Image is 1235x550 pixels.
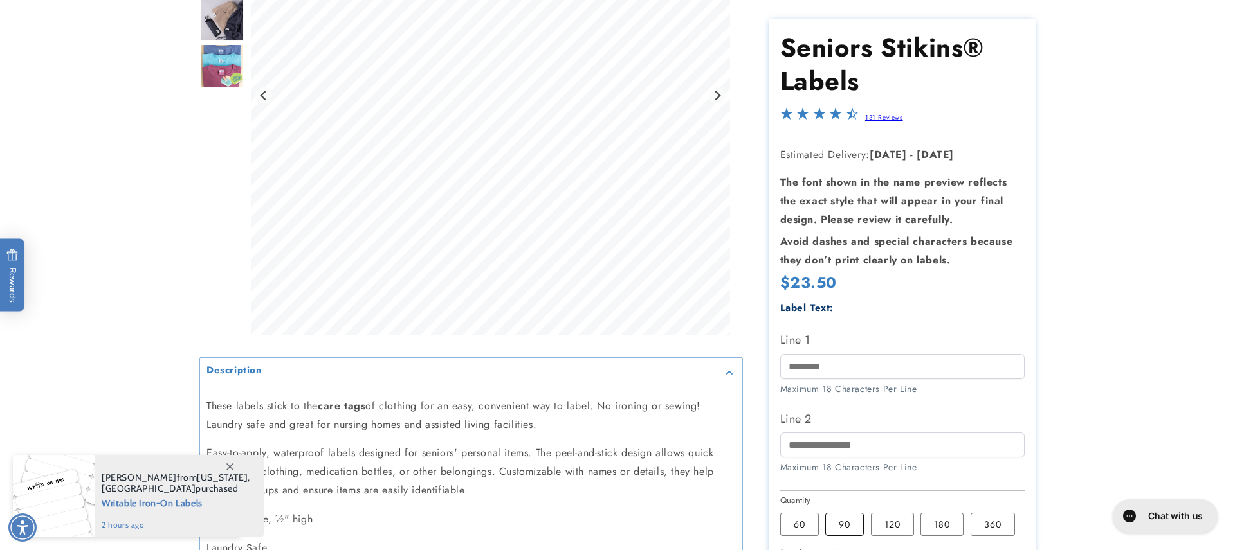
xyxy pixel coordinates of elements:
span: $23.50 [780,271,837,294]
label: 60 [780,512,819,535]
strong: [DATE] [870,146,907,161]
h2: Description [206,364,262,377]
strong: Avoid dashes and special characters because they don’t print clearly on labels. [780,233,1013,267]
iframe: Gorgias live chat messenger [1106,495,1222,537]
img: Nursing Home Stick On Labels - Label Land [199,44,244,89]
p: Easy-to-apply, waterproof labels designed for seniors' personal items. The peel-and-stick design ... [206,444,736,499]
span: [GEOGRAPHIC_DATA] [102,483,196,494]
label: 120 [871,512,914,535]
label: 90 [825,512,864,535]
iframe: Sign Up via Text for Offers [10,447,163,486]
span: Rewards [6,249,19,303]
span: [US_STATE] [197,472,248,483]
strong: The font shown in the name preview reflects the exact style that will appear in your final design... [780,175,1007,227]
button: Previous slide [255,87,273,104]
button: Next slide [709,87,726,104]
strong: care tags [318,398,365,413]
div: Maximum 18 Characters Per Line [780,461,1025,474]
p: These labels stick to the of clothing for an easy, convenient way to label. No ironing or sewing!... [206,397,736,434]
span: from , purchased [102,472,250,494]
p: Estimated Delivery: [780,145,1025,164]
strong: - [910,146,913,161]
div: Accessibility Menu [8,513,37,542]
label: Line 1 [780,330,1025,350]
legend: Quantity [780,494,812,507]
a: 131 Reviews - open in a new tab [865,112,903,122]
span: Writable Iron-On Labels [102,494,250,510]
label: 180 [920,512,964,535]
summary: Description [200,358,742,387]
label: Label Text: [780,301,834,315]
span: 2 hours ago [102,519,250,531]
span: 4.3-star overall rating [780,111,859,125]
label: 360 [971,512,1015,535]
p: Size: 1" wide, ½" high [206,510,736,529]
div: Maximum 18 Characters Per Line [780,382,1025,395]
div: Go to slide 5 [199,44,244,89]
h1: Seniors Stikins® Labels [780,31,1025,98]
strong: [DATE] [917,146,954,161]
label: Line 2 [780,408,1025,429]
